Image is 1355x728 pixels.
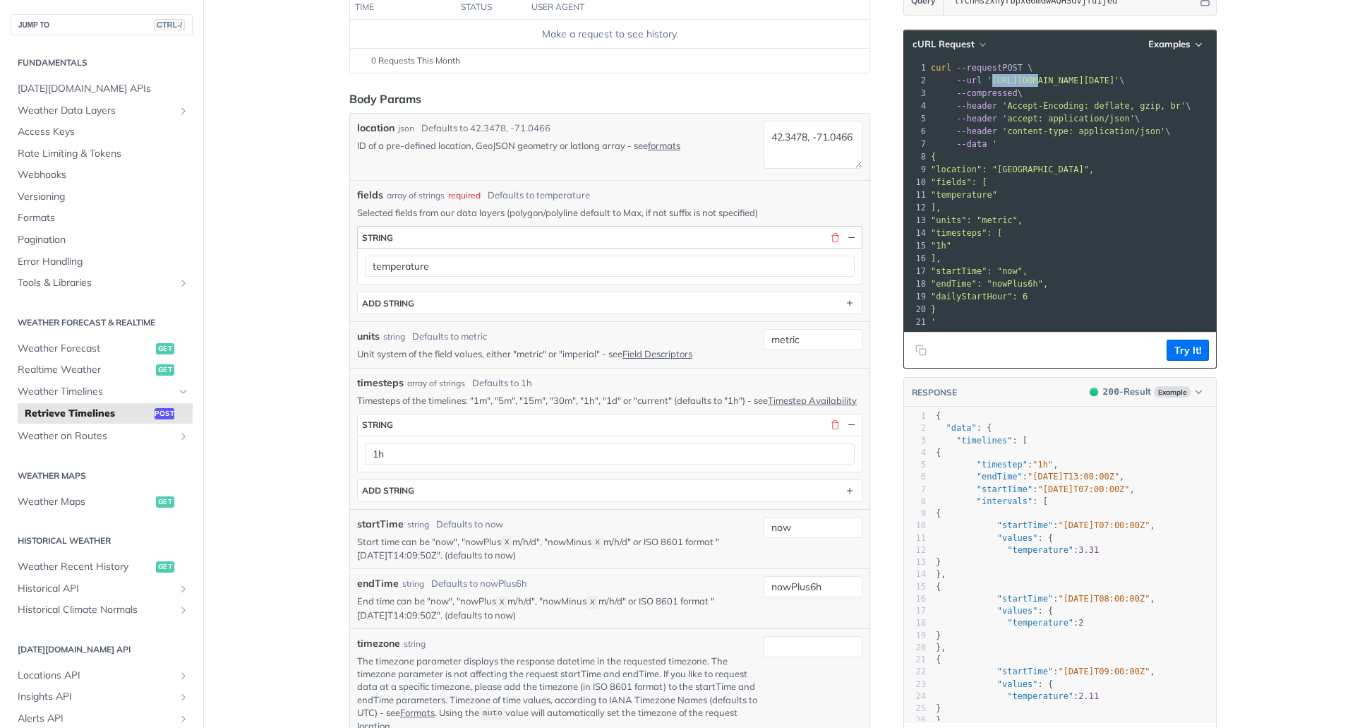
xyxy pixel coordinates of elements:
[18,669,174,683] span: Locations API
[11,121,193,143] a: Access Keys
[11,686,193,708] a: Insights APIShow subpages for Insights API
[931,215,1023,225] span: "units": "metric",
[845,231,857,244] button: Hide
[11,665,193,686] a: Locations APIShow subpages for Locations API
[1090,388,1098,396] span: 200
[18,147,189,161] span: Rate Limiting & Tokens
[992,139,997,149] span: '
[904,150,928,163] div: 8
[931,152,936,162] span: {
[904,666,926,678] div: 22
[764,121,862,169] textarea: 42.3478, -71.0466
[1002,126,1165,136] span: 'content-type: application/json'
[904,100,928,112] div: 4
[1058,520,1150,530] span: "[DATE]T07:00:00Z"
[936,569,946,579] span: },
[931,241,951,251] span: "1h"
[911,386,958,400] button: RESPONSE
[590,597,595,607] span: X
[11,426,193,447] a: Weather on RoutesShow subpages for Weather on Routes
[931,228,1002,238] span: "timesteps": [
[383,330,405,343] div: string
[362,485,414,496] div: ADD string
[11,100,193,121] a: Weather Data LayersShow subpages for Weather Data Layers
[931,266,1028,276] span: "startTime": "now",
[977,472,1023,482] span: "endTime"
[931,101,1191,111] span: \
[904,568,926,580] div: 14
[11,599,193,621] a: Historical Climate NormalsShow subpages for Historical Climate Normals
[178,278,189,289] button: Show subpages for Tools & Libraries
[829,419,841,431] button: Delete
[11,491,193,513] a: Weather Mapsget
[11,359,193,381] a: Realtime Weatherget
[1154,386,1191,398] span: Example
[178,431,189,442] button: Show subpages for Weather on Routes
[362,298,414,309] div: ADD string
[11,143,193,165] a: Rate Limiting & Tokens
[956,88,1018,98] span: --compressed
[904,265,928,278] div: 17
[11,470,193,482] h2: Weather Maps
[595,538,600,548] span: X
[178,386,189,398] button: Hide subpages for Weather Timelines
[904,214,928,227] div: 13
[178,604,189,616] button: Show subpages for Historical Climate Normals
[904,410,926,422] div: 1
[931,63,1033,73] span: POST \
[936,496,1048,506] span: : [
[18,190,189,204] span: Versioning
[387,189,445,202] div: array of strings
[904,520,926,532] div: 10
[904,581,926,593] div: 15
[648,140,680,151] a: formats
[997,594,1053,604] span: "startTime"
[904,459,926,471] div: 5
[997,679,1038,689] span: "values"
[977,460,1028,470] span: "timestep"
[987,76,1119,85] span: '[URL][DOMAIN_NAME][DATE]'
[904,496,926,508] div: 8
[362,232,393,243] div: string
[11,273,193,294] a: Tools & LibrariesShow subpages for Tools & Libraries
[997,667,1053,676] span: "startTime"
[11,535,193,547] h2: Historical Weather
[18,363,152,377] span: Realtime Weather
[358,292,862,314] button: ADD string
[931,279,1048,289] span: "endTime": "nowPlus6h",
[904,303,928,316] div: 20
[997,520,1053,530] span: "startTime"
[18,429,174,443] span: Weather on Routes
[11,186,193,208] a: Versioning
[931,177,987,187] span: "fields": [
[956,63,1002,73] span: --request
[156,364,174,376] span: get
[18,560,152,574] span: Weather Recent History
[931,203,941,213] span: ],
[358,227,862,248] button: string
[936,618,1084,628] span: :
[946,423,976,433] span: "data"
[11,14,193,35] button: JUMP TOCTRL-/
[936,691,1099,701] span: :
[1078,545,1099,555] span: 3.31
[904,252,928,265] div: 16
[11,381,193,402] a: Weather TimelinesHide subpages for Weather Timelines
[431,577,527,591] div: Defaults to nowPlus6h
[1058,667,1150,676] span: "[DATE]T09:00:00Z"
[904,422,926,434] div: 2
[1007,691,1073,701] span: "temperature"
[904,447,926,459] div: 4
[904,87,928,100] div: 3
[18,255,189,269] span: Error Handling
[178,691,189,703] button: Show subpages for Insights API
[1038,484,1130,494] span: "[DATE]T07:00:00Z"
[845,419,857,431] button: Hide
[936,582,941,592] span: {
[357,121,395,136] label: location
[407,518,429,531] div: string
[1103,386,1119,397] span: 200
[904,605,926,617] div: 17
[904,484,926,496] div: 7
[936,715,946,725] span: },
